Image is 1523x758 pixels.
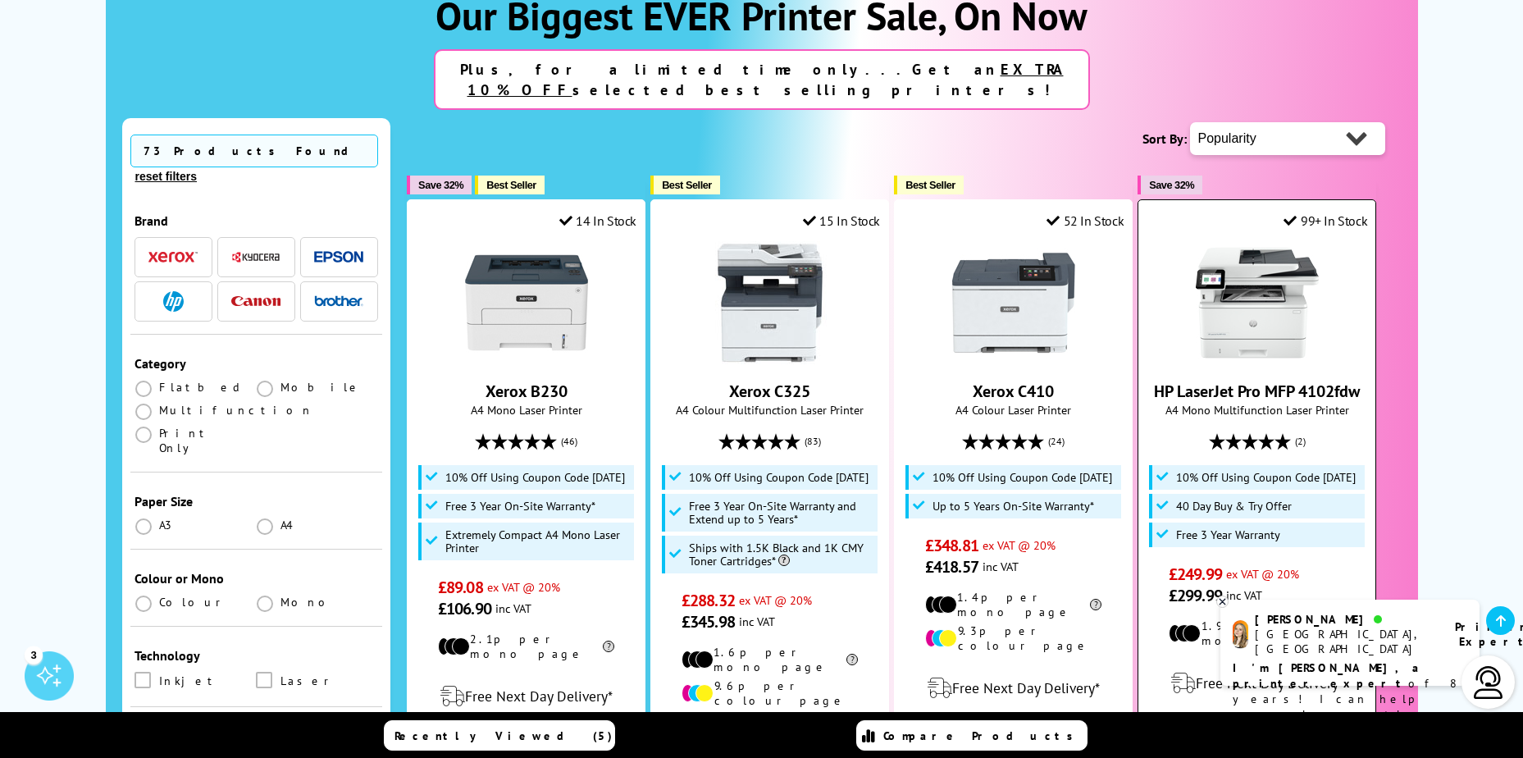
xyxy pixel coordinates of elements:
[135,355,379,372] div: Category
[1169,619,1345,648] li: 1.9p per mono page
[1196,241,1319,364] img: HP LaserJet Pro MFP 4102fdw
[163,291,184,312] img: HP
[662,179,712,191] span: Best Seller
[739,592,812,608] span: ex VAT @ 20%
[973,381,1054,402] a: Xerox C410
[883,728,1082,743] span: Compare Products
[1048,426,1065,457] span: (24)
[231,251,280,263] img: Kyocera
[1472,666,1505,699] img: user-headset-light.svg
[729,381,810,402] a: Xerox C325
[682,678,858,708] li: 9.6p per colour page
[465,241,588,364] img: Xerox B230
[983,559,1019,574] span: inc VAT
[1284,212,1367,229] div: 99+ In Stock
[1255,612,1434,627] div: [PERSON_NAME]
[1233,620,1248,649] img: amy-livechat.png
[905,179,955,191] span: Best Seller
[445,500,595,513] span: Free 3 Year On-Site Warranty*
[475,176,545,194] button: Best Seller
[1138,176,1202,194] button: Save 32%
[438,632,614,661] li: 2.1p per mono page
[1233,660,1467,738] p: of 8 years! I can help you choose the right product
[1176,528,1280,541] span: Free 3 Year Warranty
[314,295,363,307] img: Brother
[159,518,174,532] span: A3
[487,579,560,595] span: ex VAT @ 20%
[1154,381,1360,402] a: HP LaserJet Pro MFP 4102fdw
[894,176,964,194] button: Best Seller
[135,647,379,664] div: Technology
[416,402,636,418] span: A4 Mono Laser Printer
[805,426,821,457] span: (83)
[1196,351,1319,368] a: HP LaserJet Pro MFP 4102fdw
[1169,585,1222,606] span: £299.99
[407,176,472,194] button: Save 32%
[709,241,832,364] img: Xerox C325
[1176,500,1292,513] span: 40 Day Buy & Try Offer
[438,577,483,598] span: £89.08
[280,595,335,610] span: Mono
[135,493,379,509] div: Paper Size
[226,246,285,268] button: Kyocera
[384,720,615,751] a: Recently Viewed (5)
[925,556,978,578] span: £418.57
[148,251,198,263] img: Xerox
[689,471,869,484] span: 10% Off Using Coupon Code [DATE]
[689,541,874,568] span: Ships with 1.5K Black and 1K CMY Toner Cartridges*
[445,528,631,555] span: Extremely Compact A4 Mono Laser Printer
[486,381,568,402] a: Xerox B230
[903,665,1124,711] div: modal_delivery
[689,500,874,526] span: Free 3 Year On-Site Warranty and Extend up to 5 Years*
[25,646,43,664] div: 3
[418,179,463,191] span: Save 32%
[226,290,285,313] button: Canon
[144,290,203,313] button: HP
[983,537,1056,553] span: ex VAT @ 20%
[1169,564,1222,585] span: £249.99
[280,518,295,532] span: A4
[925,535,978,556] span: £348.81
[739,614,775,629] span: inc VAT
[416,674,636,719] div: modal_delivery
[314,251,363,263] img: Epson
[159,426,257,455] span: Print Only
[231,296,280,307] img: Canon
[144,246,203,268] button: Xerox
[280,672,335,690] span: Laser
[952,351,1075,368] a: Xerox C410
[925,623,1101,653] li: 9.3p per colour page
[159,403,313,418] span: Multifunction
[1295,426,1306,457] span: (2)
[135,212,379,229] div: Brand
[682,590,735,611] span: £288.32
[495,600,531,616] span: inc VAT
[445,471,625,484] span: 10% Off Using Coupon Code [DATE]
[1147,402,1367,418] span: A4 Mono Multifunction Laser Printer
[650,176,720,194] button: Best Seller
[486,179,536,191] span: Best Seller
[1226,587,1262,603] span: inc VAT
[1149,179,1194,191] span: Save 32%
[1233,660,1424,691] b: I'm [PERSON_NAME], a printer expert
[159,380,245,395] span: Flatbed
[135,570,379,587] div: Colour or Mono
[1147,660,1367,706] div: modal_delivery
[1176,471,1356,484] span: 10% Off Using Coupon Code [DATE]
[682,645,858,674] li: 1.6p per mono page
[159,672,220,690] span: Inkjet
[659,402,880,418] span: A4 Colour Multifunction Laser Printer
[467,60,1064,99] u: EXTRA 10% OFF
[465,351,588,368] a: Xerox B230
[932,471,1112,484] span: 10% Off Using Coupon Code [DATE]
[130,135,378,167] span: 73 Products Found
[952,241,1075,364] img: Xerox C410
[130,169,202,184] button: reset filters
[559,212,636,229] div: 14 In Stock
[932,500,1094,513] span: Up to 5 Years On-Site Warranty*
[1046,212,1124,229] div: 52 In Stock
[460,60,1064,99] strong: Plus, for a limited time only...Get an selected best selling printers!
[561,426,577,457] span: (46)
[1255,627,1434,656] div: [GEOGRAPHIC_DATA], [GEOGRAPHIC_DATA]
[709,351,832,368] a: Xerox C325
